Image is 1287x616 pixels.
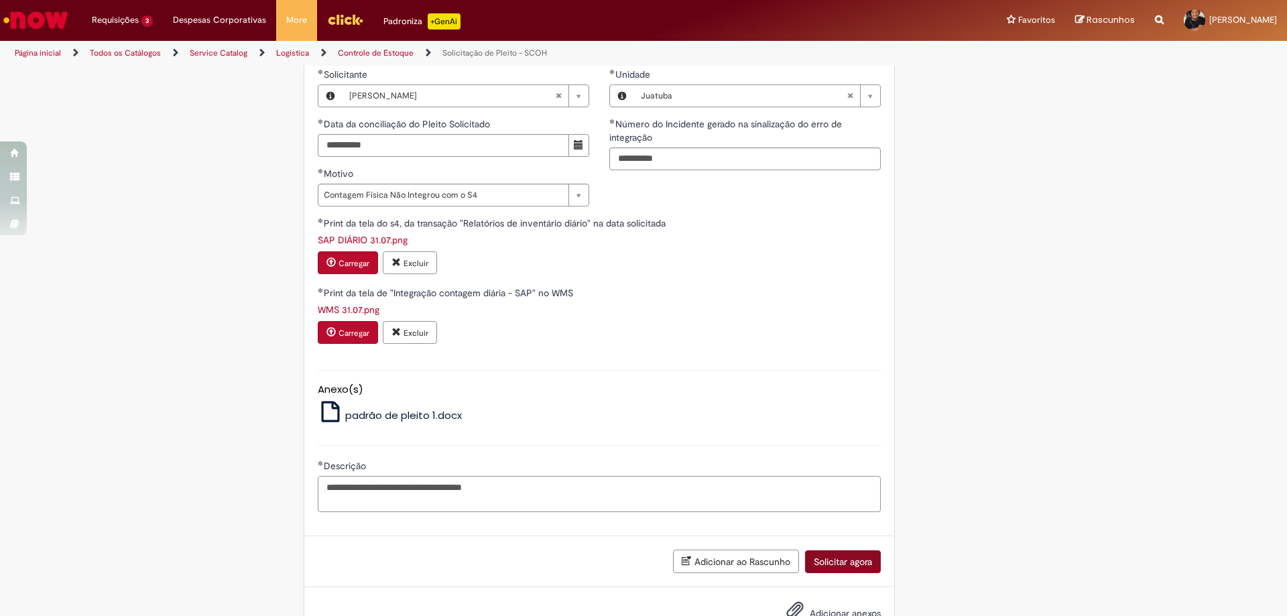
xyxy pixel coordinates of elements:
[10,41,848,66] ul: Trilhas de página
[805,550,881,573] button: Solicitar agora
[141,15,153,27] span: 3
[609,118,842,143] span: Número do Incidente gerado na sinalização do erro de integração
[1075,14,1135,27] a: Rascunhos
[318,234,408,246] a: Download de SAP DIÁRIO 31.07.png
[404,328,428,338] small: Excluir
[404,258,428,269] small: Excluir
[318,384,881,395] h5: Anexo(s)
[383,321,437,344] button: Excluir anexo WMS 31.07.png
[318,218,324,223] span: Obrigatório Preenchido
[318,304,379,316] a: Download de WMS 31.07.png
[428,13,461,29] p: +GenAi
[609,147,881,170] input: Número do Incidente gerado na sinalização do erro de integração
[609,119,615,124] span: Obrigatório Preenchido
[339,328,369,338] small: Carregar
[324,168,356,180] span: Motivo
[615,68,653,80] span: Necessários - Unidade
[318,134,569,157] input: Data da conciliação do Pleito Solicitado 31 July 2025 Thursday
[324,184,562,206] span: Contagem Física Não Integrou com o S4
[548,85,568,107] abbr: Limpar campo Solicitante
[318,476,881,512] textarea: Descrição
[349,85,555,107] span: [PERSON_NAME]
[634,85,880,107] a: JuatubaLimpar campo Unidade
[318,321,378,344] button: Carregar anexo de Print da tela de "Integração contagem diária - SAP" no WMS Required
[840,85,860,107] abbr: Limpar campo Unidade
[318,85,343,107] button: Solicitante, Visualizar este registro Jonatas Pinheiro De Amorim
[1,7,70,34] img: ServiceNow
[1087,13,1135,26] span: Rascunhos
[673,550,799,573] button: Adicionar ao Rascunho
[324,118,493,130] span: Data da conciliação do Pleito Solicitado
[339,258,369,269] small: Carregar
[190,48,247,58] a: Service Catalog
[318,119,324,124] span: Obrigatório Preenchido
[173,13,266,27] span: Despesas Corporativas
[324,287,576,299] span: Print da tela de "Integração contagem diária - SAP" no WMS
[324,460,369,472] span: Descrição
[327,9,363,29] img: click_logo_yellow_360x200.png
[15,48,61,58] a: Página inicial
[286,13,307,27] span: More
[345,408,462,422] span: padrão de pleito 1.docx
[641,85,847,107] span: Juatuba
[338,48,414,58] a: Controle de Estoque
[92,13,139,27] span: Requisições
[442,48,547,58] a: Solicitação de Pleito - SCOH
[318,251,378,274] button: Carregar anexo de Print da tela do s4, da transação "Relatórios de inventário diário" na data sol...
[1209,14,1277,25] span: [PERSON_NAME]
[318,460,324,466] span: Obrigatório Preenchido
[568,134,589,157] button: Mostrar calendário para Data da conciliação do Pleito Solicitado
[1018,13,1055,27] span: Favoritos
[610,85,634,107] button: Unidade, Visualizar este registro Juatuba
[343,85,589,107] a: [PERSON_NAME]Limpar campo Solicitante
[318,168,324,174] span: Obrigatório Preenchido
[609,69,615,74] span: Obrigatório Preenchido
[90,48,161,58] a: Todos os Catálogos
[318,408,463,422] a: padrão de pleito 1.docx
[383,251,437,274] button: Excluir anexo SAP DIÁRIO 31.07.png
[318,69,324,74] span: Obrigatório Preenchido
[276,48,309,58] a: Logistica
[383,13,461,29] div: Padroniza
[318,288,324,293] span: Obrigatório Preenchido
[324,217,668,229] span: Print da tela do s4, da transação "Relatórios de inventário diário" na data solicitada
[324,68,370,80] span: Necessários - Solicitante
